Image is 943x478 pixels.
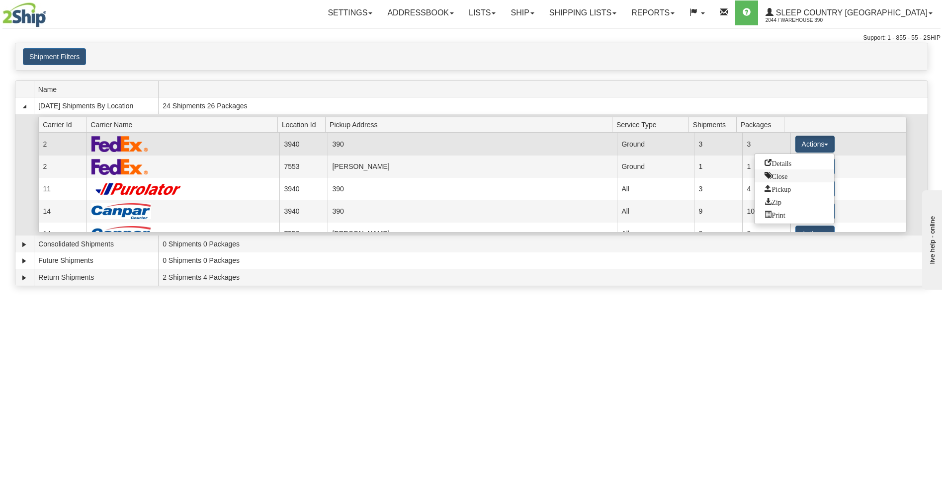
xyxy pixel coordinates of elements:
[617,200,694,223] td: All
[38,133,86,155] td: 2
[741,117,784,132] span: Packages
[90,117,277,132] span: Carrier Name
[91,136,149,152] img: FedEx Express®
[34,236,158,252] td: Consolidated Shipments
[742,223,790,245] td: 8
[279,223,328,245] td: 7553
[19,273,29,283] a: Expand
[755,169,834,182] a: Close this group
[617,223,694,245] td: All
[742,156,790,178] td: 1
[279,133,328,155] td: 3940
[328,178,617,200] td: 390
[38,178,86,200] td: 11
[755,208,834,221] a: Print or Download All Shipping Documents in one file
[380,0,461,25] a: Addressbook
[328,223,617,245] td: [PERSON_NAME]
[795,136,835,153] button: Actions
[38,156,86,178] td: 2
[279,178,328,200] td: 3940
[38,223,86,245] td: 14
[765,185,791,192] span: Pickup
[694,178,742,200] td: 3
[158,236,928,252] td: 0 Shipments 0 Packages
[34,97,158,114] td: [DATE] Shipments By Location
[766,15,840,25] span: 2044 / Warehouse 390
[542,0,624,25] a: Shipping lists
[43,117,86,132] span: Carrier Id
[765,211,785,218] span: Print
[765,198,781,205] span: Zip
[34,252,158,269] td: Future Shipments
[617,178,694,200] td: All
[2,34,941,42] div: Support: 1 - 855 - 55 - 2SHIP
[158,269,928,286] td: 2 Shipments 4 Packages
[773,8,928,17] span: Sleep Country [GEOGRAPHIC_DATA]
[91,182,185,196] img: Purolator
[330,117,612,132] span: Pickup Address
[694,156,742,178] td: 1
[503,0,541,25] a: Ship
[158,252,928,269] td: 0 Shipments 0 Packages
[279,156,328,178] td: 7553
[19,239,29,249] a: Expand
[742,200,790,223] td: 10
[34,269,158,286] td: Return Shipments
[617,156,694,178] td: Ground
[694,133,742,155] td: 3
[91,226,151,242] img: Canpar
[694,223,742,245] td: 8
[328,156,617,178] td: [PERSON_NAME]
[328,200,617,223] td: 390
[755,157,834,169] a: Go to Details view
[617,133,694,155] td: Ground
[795,226,835,242] button: Actions
[91,203,151,219] img: Canpar
[320,0,380,25] a: Settings
[765,159,791,166] span: Details
[2,2,46,27] img: logo2044.jpg
[19,256,29,266] a: Expand
[38,81,158,97] span: Name
[616,117,688,132] span: Service Type
[755,182,834,195] a: Request a carrier pickup
[920,188,942,290] iframe: chat widget
[328,133,617,155] td: 390
[158,97,928,114] td: 24 Shipments 26 Packages
[765,172,787,179] span: Close
[755,195,834,208] a: Zip and Download All Shipping Documents
[23,48,86,65] button: Shipment Filters
[282,117,326,132] span: Location Id
[742,133,790,155] td: 3
[38,200,86,223] td: 14
[694,200,742,223] td: 9
[279,200,328,223] td: 3940
[742,178,790,200] td: 4
[7,8,92,16] div: live help - online
[758,0,940,25] a: Sleep Country [GEOGRAPHIC_DATA] 2044 / Warehouse 390
[693,117,737,132] span: Shipments
[91,159,149,175] img: FedEx Express®
[19,101,29,111] a: Collapse
[461,0,503,25] a: Lists
[624,0,682,25] a: Reports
